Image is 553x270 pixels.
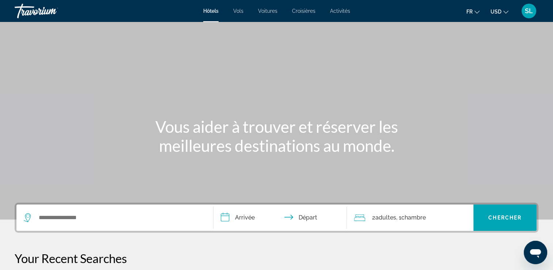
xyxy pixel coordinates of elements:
a: Vols [233,8,243,14]
button: Change language [466,6,480,17]
span: Chercher [488,215,522,221]
div: Search widget [16,205,537,231]
span: fr [466,9,473,15]
span: , 1 [396,213,425,223]
a: Travorium [15,1,88,20]
a: Croisières [292,8,315,14]
span: USD [490,9,501,15]
span: Chambre [401,214,425,221]
span: 2 [372,213,396,223]
button: Travelers: 2 adults, 0 children [347,205,473,231]
p: Your Recent Searches [15,251,538,266]
iframe: Bouton de lancement de la fenêtre de messagerie [524,241,547,264]
span: SL [525,7,533,15]
a: Voitures [258,8,277,14]
button: Chercher [473,205,537,231]
a: Hôtels [203,8,219,14]
button: Change currency [490,6,508,17]
button: Check in and out dates [213,205,347,231]
a: Activités [330,8,350,14]
h1: Vous aider à trouver et réserver les meilleures destinations au monde. [140,117,414,155]
button: User Menu [519,3,538,19]
span: Adultes [375,214,396,221]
